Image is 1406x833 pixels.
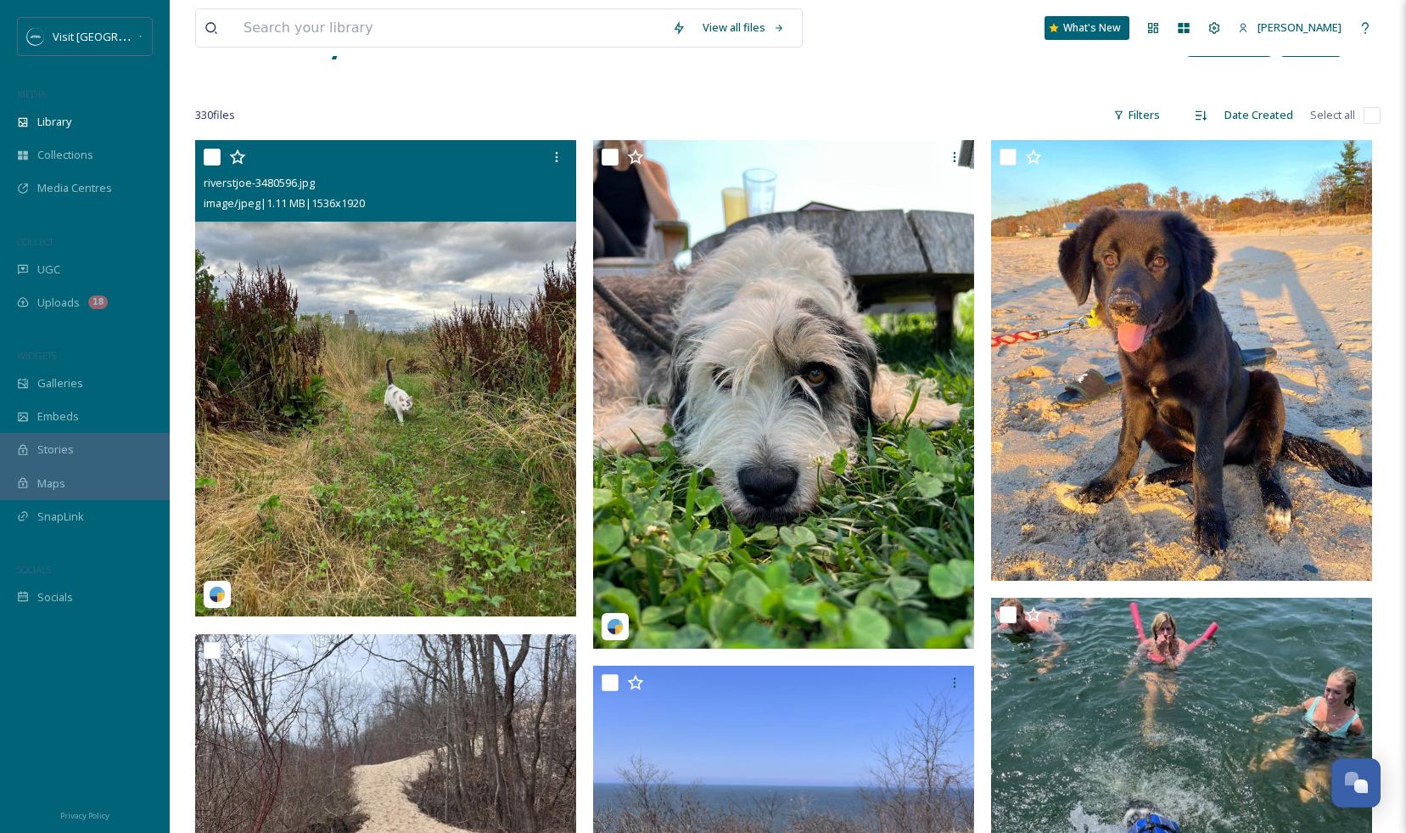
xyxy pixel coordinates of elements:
[37,442,74,458] span: Stories
[1331,758,1381,808] button: Open Chat
[1105,98,1168,132] div: Filters
[37,476,65,492] span: Maps
[37,375,83,391] span: Galleries
[37,509,84,525] span: SnapLink
[204,195,365,211] span: image/jpeg | 1.11 MB | 1536 x 1920
[17,563,51,576] span: SOCIALS
[37,295,80,311] span: Uploads
[235,9,664,47] input: Search your library
[1230,11,1350,44] a: [PERSON_NAME]
[1258,20,1342,35] span: [PERSON_NAME]
[27,28,44,45] img: SM%20Social%20Profile.png
[195,107,235,123] span: 330 file s
[17,87,47,100] span: MEDIA
[37,262,60,278] span: UGC
[1045,16,1129,40] a: What's New
[991,140,1372,581] img: ext_1744668797.156615_Stinkerbelle1989@yahoo.com-IMG_8119.jpeg
[37,589,73,605] span: Socials
[1216,98,1302,132] div: Date Created
[37,408,79,425] span: Embeds
[204,175,315,190] span: riverstjoe-3480596.jpg
[1310,107,1355,123] span: Select all
[593,140,974,648] img: riverstjoe-3479099.jpg
[195,140,576,616] img: riverstjoe-3480596.jpg
[60,804,109,825] a: Privacy Policy
[60,810,109,821] span: Privacy Policy
[37,147,93,163] span: Collections
[694,11,793,44] a: View all files
[17,235,53,248] span: COLLECT
[88,295,108,309] div: 18
[37,114,71,130] span: Library
[209,586,226,603] img: snapsea-logo.png
[37,180,112,196] span: Media Centres
[17,349,56,362] span: WIDGETS
[607,618,624,635] img: snapsea-logo.png
[53,28,242,44] span: Visit [GEOGRAPHIC_DATA][US_STATE]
